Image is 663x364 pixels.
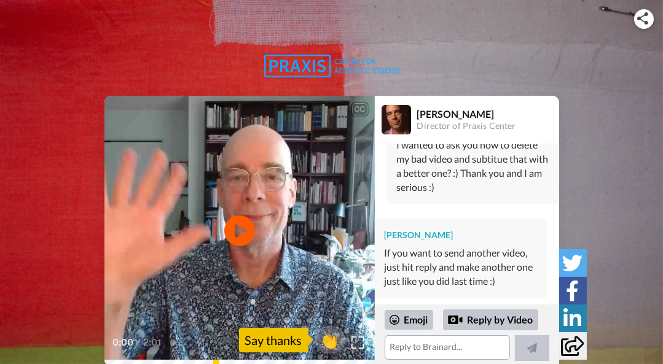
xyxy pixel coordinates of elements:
[137,335,141,350] span: /
[144,335,165,350] span: 2:01
[417,108,559,120] div: [PERSON_NAME]
[315,326,345,354] button: 👏
[385,246,537,288] div: If you want to send another video, just hit reply and make another one just like you did last tim...
[264,55,399,77] img: logo
[448,312,463,327] div: Reply by Video
[385,310,433,330] div: Emoji
[239,328,308,352] div: Say thanks
[417,121,559,131] div: Director of Praxis Center
[637,12,648,25] img: ic_share.svg
[443,309,538,330] div: Reply by Video
[397,110,549,194] div: Hello, [PERSON_NAME], thank you so much for leaving your kind video. I wanted to ask you how to d...
[113,335,135,350] span: 0:00
[382,105,411,134] img: Profile Image
[351,336,364,349] img: Full screen
[315,330,345,350] span: 👏
[385,229,537,241] div: [PERSON_NAME]
[352,103,367,115] div: CC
